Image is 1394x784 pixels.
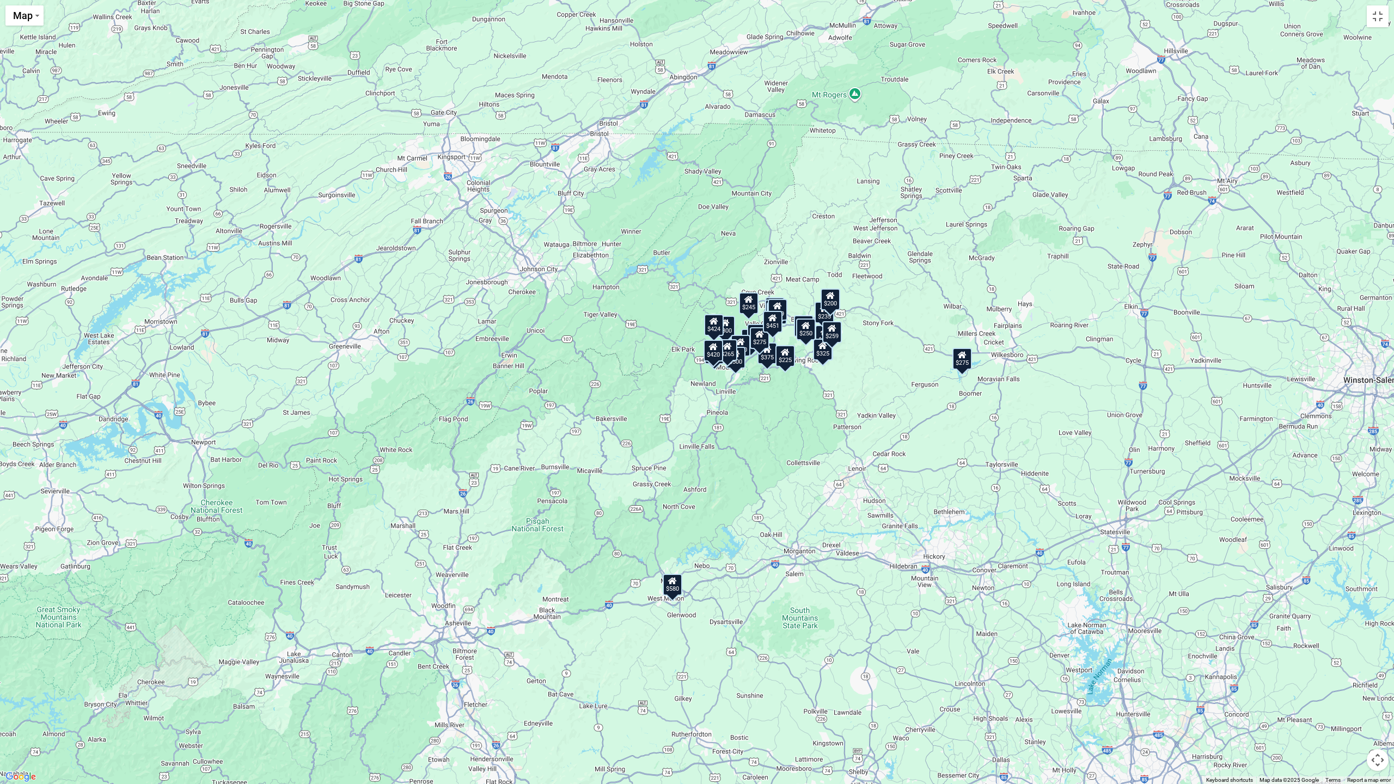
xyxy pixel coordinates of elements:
[1325,777,1341,783] a: Terms (opens in new tab)
[1347,777,1391,783] a: Report a map error
[813,339,833,360] div: $325
[952,348,972,370] div: $275
[1206,776,1253,784] button: Keyboard shortcuts
[822,321,842,343] div: $259
[815,302,834,323] div: $235
[794,315,814,337] div: $260
[796,318,816,340] div: $250
[1367,749,1389,771] button: Map camera controls
[821,289,840,310] div: $200
[1260,777,1319,783] span: Map data ©2025 Google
